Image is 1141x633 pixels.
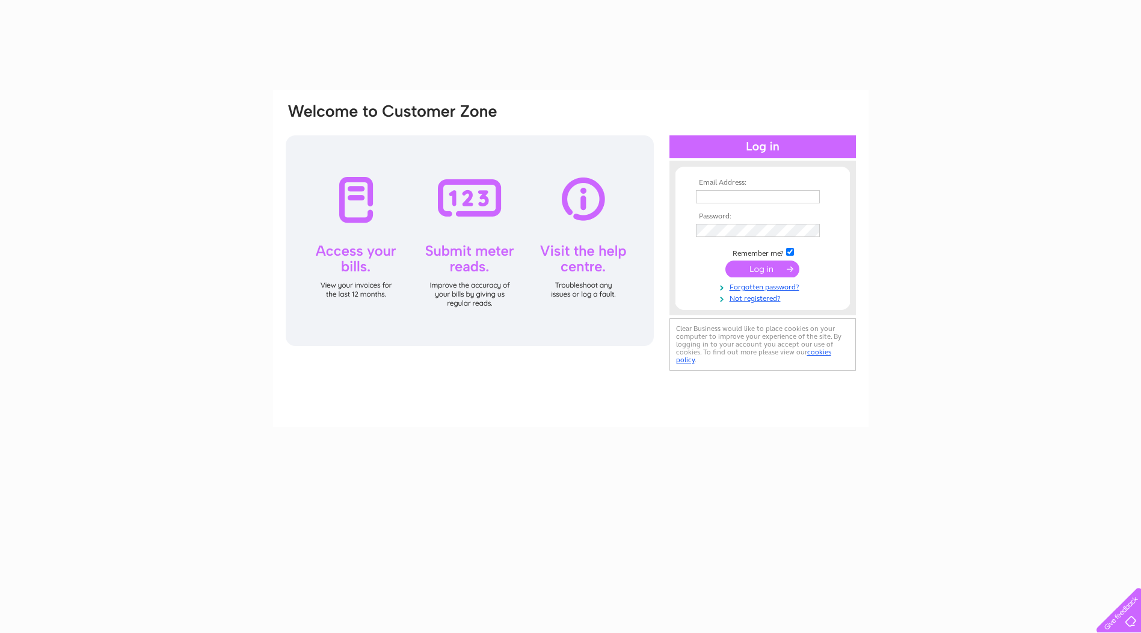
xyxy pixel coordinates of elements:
td: Remember me? [693,246,832,258]
a: cookies policy [676,348,831,364]
th: Password: [693,212,832,221]
a: Not registered? [696,292,832,303]
a: Forgotten password? [696,280,832,292]
input: Submit [725,261,799,277]
th: Email Address: [693,179,832,187]
div: Clear Business would like to place cookies on your computer to improve your experience of the sit... [669,318,856,371]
